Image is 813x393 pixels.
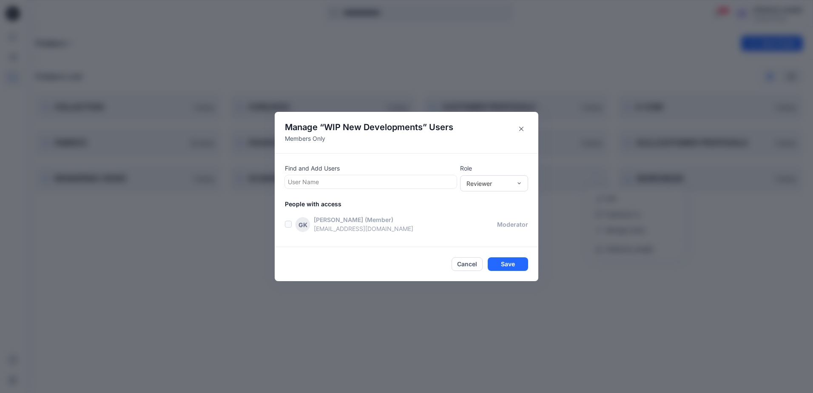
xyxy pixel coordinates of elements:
button: Close [515,122,528,136]
p: [EMAIL_ADDRESS][DOMAIN_NAME] [314,224,497,233]
p: People with access [285,199,538,208]
p: Find and Add Users [285,164,457,173]
span: WIP New Developments [324,122,423,132]
p: (Member) [365,215,393,224]
p: moderator [497,220,528,229]
div: Reviewer [466,179,512,188]
p: [PERSON_NAME] [314,215,363,224]
button: Save [488,257,528,271]
p: Members Only [285,134,453,143]
h4: Manage “ ” Users [285,122,453,132]
p: Role [460,164,528,173]
div: GK [295,217,310,232]
button: Cancel [452,257,483,271]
